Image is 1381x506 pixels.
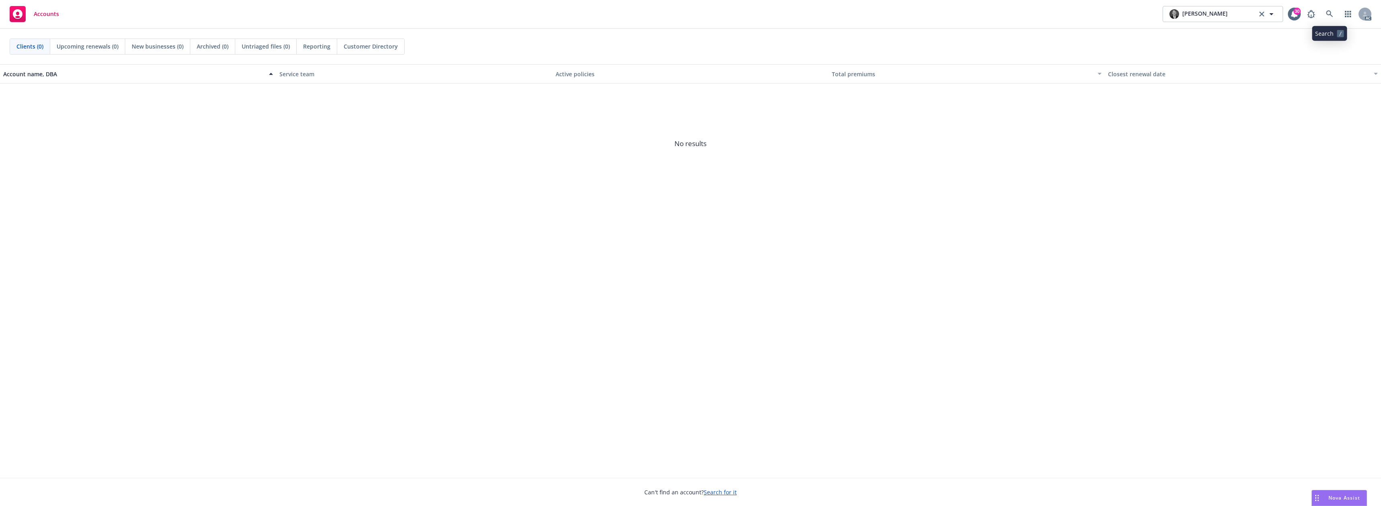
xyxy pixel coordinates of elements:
button: photo[PERSON_NAME]clear selection [1163,6,1283,22]
span: Reporting [303,42,330,51]
span: Untriaged files (0) [242,42,290,51]
button: Closest renewal date [1105,64,1381,83]
a: Switch app [1340,6,1356,22]
div: Account name, DBA [3,70,264,78]
span: New businesses (0) [132,42,183,51]
div: Drag to move [1312,490,1322,506]
a: Report a Bug [1303,6,1319,22]
div: Closest renewal date [1108,70,1369,78]
a: Search for it [704,488,737,496]
span: Clients (0) [16,42,43,51]
span: Can't find an account? [644,488,737,496]
button: Active policies [552,64,829,83]
button: Service team [276,64,552,83]
span: Upcoming renewals (0) [57,42,118,51]
div: Total premiums [832,70,1093,78]
span: Archived (0) [197,42,228,51]
img: photo [1169,9,1179,19]
a: clear selection [1257,9,1267,19]
a: Search [1322,6,1338,22]
span: Accounts [34,11,59,17]
span: Nova Assist [1328,494,1360,501]
a: Accounts [6,3,62,25]
div: 30 [1293,8,1301,15]
span: [PERSON_NAME] [1182,9,1228,19]
div: Active policies [556,70,825,78]
div: Service team [279,70,549,78]
button: Nova Assist [1312,490,1367,506]
button: Total premiums [829,64,1105,83]
span: Customer Directory [344,42,398,51]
